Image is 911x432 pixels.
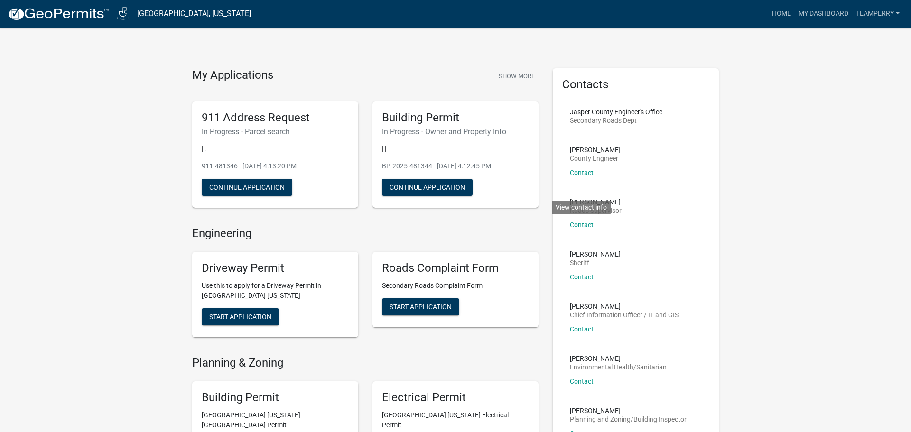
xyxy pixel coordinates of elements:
button: Show More [495,68,539,84]
a: My Dashboard [795,5,852,23]
p: | , [202,144,349,154]
h5: Building Permit [202,391,349,404]
a: Contact [570,169,594,176]
a: [GEOGRAPHIC_DATA], [US_STATE] [137,6,251,22]
p: Planning and Zoning/Building Inspector [570,416,687,423]
p: [PERSON_NAME] [570,303,679,310]
p: County Engineer [570,155,621,162]
p: | | [382,144,529,154]
p: Secondary Roads Dept [570,117,662,124]
h5: Contacts [562,78,709,92]
h4: My Applications [192,68,273,83]
button: Start Application [202,308,279,325]
button: Start Application [382,298,459,315]
p: BP-2025-481344 - [DATE] 4:12:45 PM [382,161,529,171]
h4: Engineering [192,227,539,240]
p: [PERSON_NAME] [570,407,687,414]
h5: Driveway Permit [202,261,349,275]
button: Continue Application [382,179,473,196]
a: Contact [570,221,594,229]
p: [GEOGRAPHIC_DATA] [US_STATE][GEOGRAPHIC_DATA] Permit [202,410,349,430]
span: Start Application [390,303,452,311]
h5: Roads Complaint Form [382,261,529,275]
p: [PERSON_NAME] [570,199,622,205]
img: Jasper County, Iowa [117,7,130,20]
h4: Planning & Zoning [192,356,539,370]
h5: Building Permit [382,111,529,125]
p: Jasper County Engineer's Office [570,109,662,115]
span: Start Application [209,313,271,321]
a: Contact [570,377,594,385]
a: teamperry [852,5,903,23]
a: Contact [570,273,594,281]
p: [PERSON_NAME] [570,251,621,257]
h6: In Progress - Owner and Property Info [382,127,529,136]
a: Contact [570,325,594,333]
p: [PERSON_NAME] [570,355,667,362]
p: [PERSON_NAME] [570,147,621,153]
p: Use this to apply for a Driveway Permit in [GEOGRAPHIC_DATA] [US_STATE] [202,281,349,301]
p: Chief Information Officer / IT and GIS [570,312,679,318]
a: Home [768,5,795,23]
p: Secondary Roads Complaint Form [382,281,529,291]
p: 911-481346 - [DATE] 4:13:20 PM [202,161,349,171]
p: [GEOGRAPHIC_DATA] [US_STATE] Electrical Permit [382,410,529,430]
h5: Electrical Permit [382,391,529,404]
h6: In Progress - Parcel search [202,127,349,136]
button: Continue Application [202,179,292,196]
h5: 911 Address Request [202,111,349,125]
p: Sheriff [570,259,621,266]
p: Environmental Health/Sanitarian [570,364,667,370]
